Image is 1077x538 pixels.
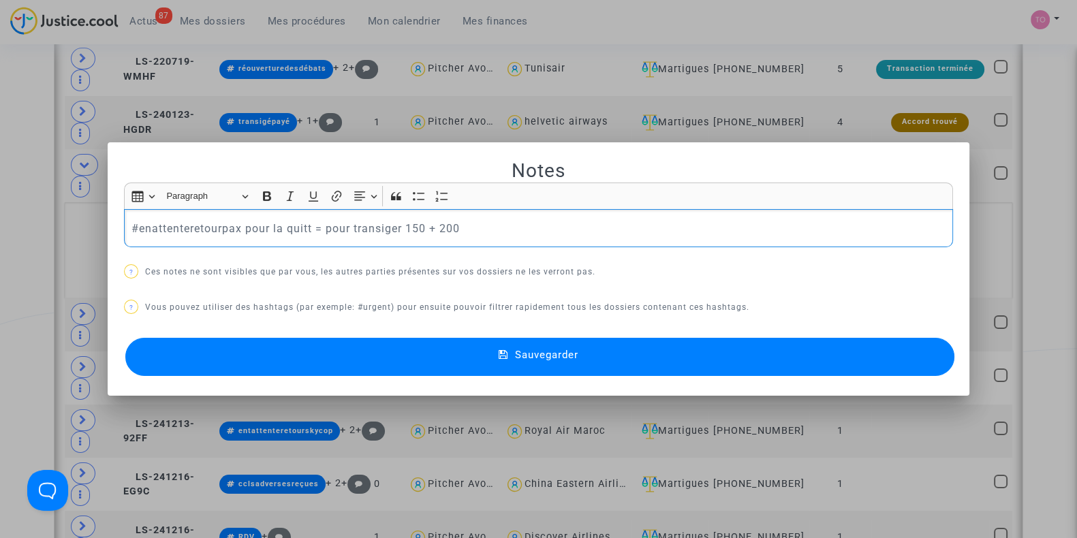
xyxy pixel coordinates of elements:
[129,304,134,311] span: ?
[124,159,953,183] h2: Notes
[515,349,578,361] span: Sauvegarder
[27,470,68,511] iframe: Help Scout Beacon - Open
[124,183,953,209] div: Editor toolbar
[131,220,946,237] p: #enattenteretourpax pour la quitt = pour transiger 150 + 200
[166,188,237,204] span: Paragraph
[161,186,255,207] button: Paragraph
[125,338,954,376] button: Sauvegarder
[124,264,953,281] p: Ces notes ne sont visibles que par vous, les autres parties présentes sur vos dossiers ne les ver...
[124,299,953,316] p: Vous pouvez utiliser des hashtags (par exemple: #urgent) pour ensuite pouvoir filtrer rapidement ...
[124,209,953,247] div: Rich Text Editor, main
[129,268,134,276] span: ?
